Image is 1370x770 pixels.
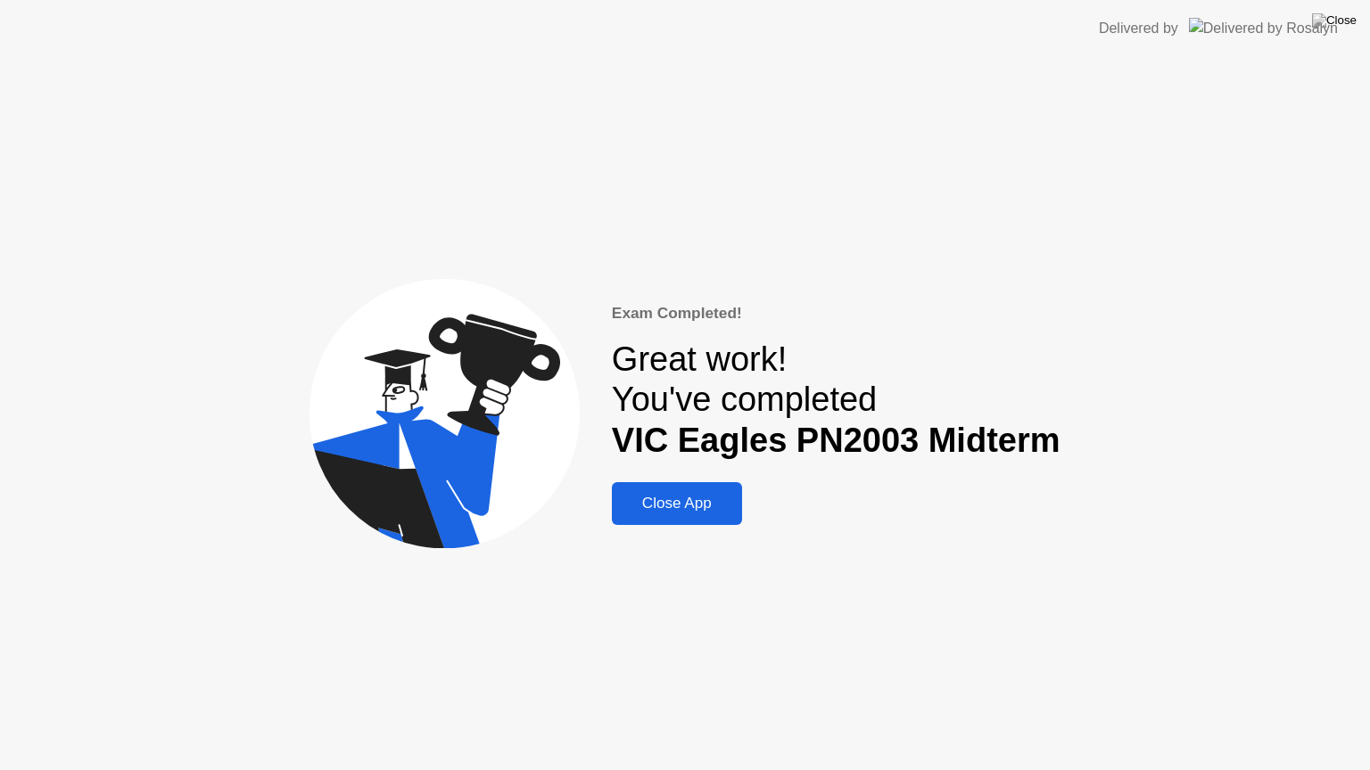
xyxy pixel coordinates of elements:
[1312,13,1357,28] img: Close
[612,340,1061,462] div: Great work! You've completed
[612,302,1061,325] div: Exam Completed!
[612,422,1061,459] b: VIC Eagles PN2003 Midterm
[612,482,742,525] button: Close App
[1189,18,1338,38] img: Delivered by Rosalyn
[617,495,737,512] div: Close App
[1099,18,1178,39] div: Delivered by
